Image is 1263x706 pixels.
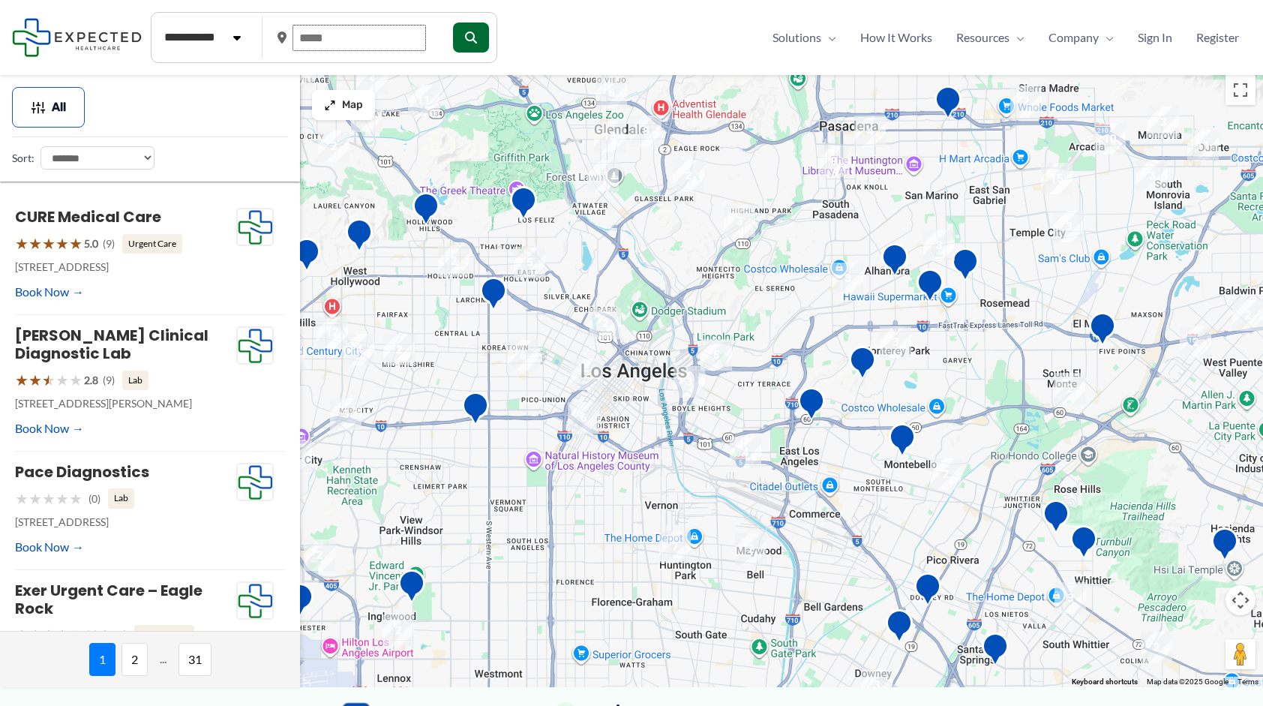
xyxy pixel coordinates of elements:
div: 2 [377,328,421,371]
span: All [52,102,66,113]
div: 4 [848,110,892,153]
div: 2 [312,125,355,168]
div: Western Diagnostic Radiology by RADDICO &#8211; West Hollywood [340,212,379,263]
span: Solutions [772,26,821,49]
span: ★ [69,366,82,394]
div: Western Diagnostic Radiology by RADDICO &#8211; Central LA [474,271,513,321]
div: 15 [1035,157,1078,200]
div: 4 [337,328,381,371]
span: 2.8 [84,371,98,390]
img: Expected Healthcare Logo - side, dark font, small [12,18,142,56]
span: Lab [108,488,134,508]
div: Belmont Village Senior Living Hollywood Hills [406,186,445,236]
span: ★ [42,230,55,257]
div: Sunset Diagnostic Radiology [287,232,326,282]
span: ★ [69,621,82,649]
div: Green Light Imaging [908,566,947,617]
span: ★ [42,366,55,394]
div: Montes Medical Group, Inc. [1036,494,1075,544]
span: (9) [103,234,115,254]
div: Westchester Advanced Imaging [280,577,319,627]
div: 5 [508,241,551,284]
span: ★ [42,621,55,649]
div: 2 [729,527,772,571]
div: 6 [501,334,544,377]
span: ★ [15,230,28,257]
div: 2 [565,353,608,396]
div: Huntington Hospital [928,80,967,130]
a: Book Now [15,417,84,440]
p: [STREET_ADDRESS] [15,512,236,532]
div: 6 [589,71,633,115]
div: Monterey Park Hospital AHMC [843,340,882,390]
span: ★ [55,366,69,394]
div: 3 [917,224,961,267]
div: 3 [874,320,917,364]
span: ★ [55,621,69,649]
button: Drag Pegman onto the map to open Street View [1225,639,1255,669]
span: 1 [89,643,115,676]
div: Hd Diagnostic Imaging [504,180,543,230]
div: 2 [1174,320,1217,364]
img: Maximize [324,99,336,111]
div: Hacienda HTS Ultrasound [1205,521,1244,572]
div: 2 [376,608,420,652]
div: 3 [667,360,711,404]
span: 4.0 [84,625,98,644]
div: 8 [624,110,667,153]
div: Synergy Imaging Center [910,263,949,313]
span: 31 [178,643,211,676]
a: Terms (opens in new tab) [1237,677,1258,686]
a: [PERSON_NAME] Clinical Diagnostic Lab [15,325,208,364]
button: All [12,87,85,128]
a: Book Now [15,281,84,303]
img: Expected Healthcare Logo [237,209,273,246]
span: ★ [15,621,28,649]
span: Company [1048,26,1099,49]
div: Centrelake Imaging &#8211; El Monte [1083,306,1122,356]
div: 2 [924,452,967,496]
div: Downey MRI Center powered by RAYUS Radiology [880,603,919,653]
span: Map data ©2025 Google [1147,677,1228,686]
button: Toggle fullscreen view [1225,75,1255,105]
a: Exer Urgent Care – Eagle Rock [15,580,202,619]
div: 6 [562,396,605,440]
a: CompanyMenu Toggle [1036,26,1126,49]
p: [STREET_ADDRESS] [15,257,236,277]
span: ★ [55,485,69,512]
span: ★ [28,366,42,394]
span: ★ [15,485,28,512]
a: CURE Medical Care [15,206,161,227]
a: Pace Diagnostics [15,461,149,482]
div: 11 [402,79,445,122]
div: Pacific Medical Imaging [875,237,914,287]
div: 2 [583,302,627,345]
div: 2 [1048,367,1091,410]
span: How It Works [860,26,932,49]
button: Keyboard shortcuts [1072,677,1138,687]
a: SolutionsMenu Toggle [760,26,848,49]
a: Sign In [1126,26,1184,49]
img: Expected Healthcare Logo [237,464,273,501]
div: Pacific Medical Imaging [976,626,1015,677]
span: Resources [956,26,1009,49]
div: 2 [298,533,341,577]
div: Edward R. Roybal Comprehensive Health Center [792,381,831,431]
a: Register [1184,26,1251,49]
span: ★ [42,485,55,512]
button: Map [312,90,375,120]
div: 10 [1088,117,1132,161]
img: Expected Healthcare Logo [237,327,273,365]
span: Menu Toggle [1099,26,1114,49]
div: 11 [1181,124,1225,167]
div: 12 [310,311,354,354]
span: (177) [103,625,127,644]
div: 2 [1135,626,1178,669]
div: 7 [653,525,697,569]
span: ★ [69,485,82,512]
span: Register [1196,26,1239,49]
span: 5.0 [84,234,98,254]
div: 3 [1048,576,1092,620]
div: 3 [1130,154,1174,197]
span: ★ [55,230,69,257]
